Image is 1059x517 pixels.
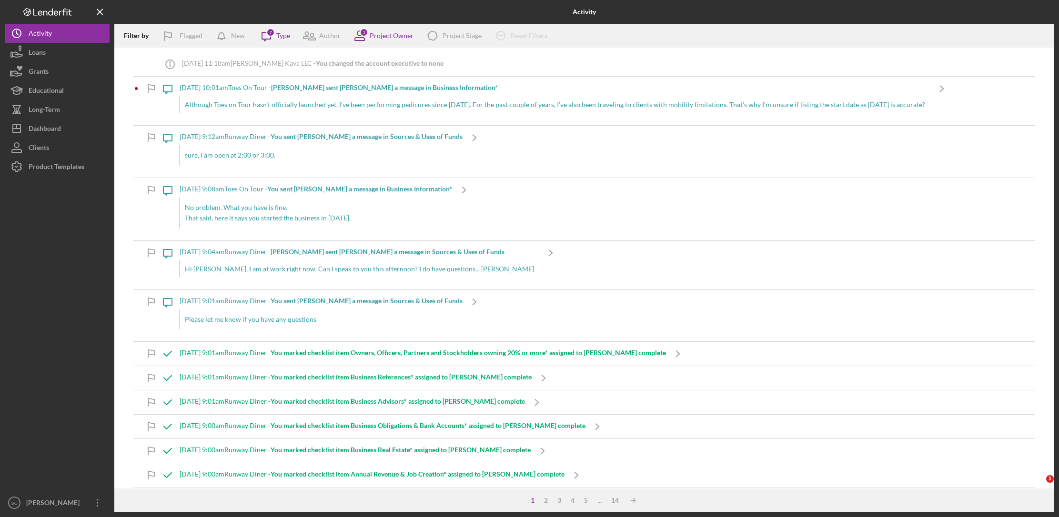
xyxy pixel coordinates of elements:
[271,421,585,429] b: You marked checklist item Business Obligations & Bank Accounts* assigned to [PERSON_NAME] complete
[5,138,110,157] button: Clients
[271,348,666,357] b: You marked checklist item Owners, Officers, Partners and Stockholders owning 20% or more* assigne...
[266,28,275,37] div: 7
[180,398,525,405] div: [DATE] 9:01am Runway Diner -
[5,119,110,138] button: Dashboard
[156,290,486,341] a: [DATE] 9:01amRunway Diner -You sent [PERSON_NAME] a message in Sources & Uses of FundsPlease let ...
[156,77,954,125] a: [DATE] 10:01amToes On Tour -[PERSON_NAME] sent [PERSON_NAME] a message in Business Information*Al...
[156,390,549,414] a: [DATE] 9:01amRunway Diner -You marked checklist item Business Advisors* assigned to [PERSON_NAME]...
[212,26,254,45] button: New
[185,213,447,223] p: That said, here it says you started the business in [DATE].
[180,297,463,305] div: [DATE] 9:01am Runway Diner -
[29,24,52,45] div: Activity
[156,366,555,390] a: [DATE] 9:01amRunway Diner -You marked checklist item Business References* assigned to [PERSON_NAM...
[5,157,110,176] button: Product Templates
[185,150,458,160] p: sure, i am open at 2:00 or 3:00.
[156,126,486,177] a: [DATE] 9:12amRunway Diner -You sent [PERSON_NAME] a message in Sources & Uses of Fundssure, i am ...
[593,497,606,504] div: ...
[156,415,609,438] a: [DATE] 9:00amRunway Diner -You marked checklist item Business Obligations & Bank Accounts* assign...
[180,446,531,454] div: [DATE] 9:00am Runway Diner -
[156,26,212,45] button: Flagged
[271,397,525,405] b: You marked checklist item Business Advisors* assigned to [PERSON_NAME] complete
[29,62,49,83] div: Grants
[579,497,593,504] div: 5
[5,43,110,62] button: Loans
[24,493,86,515] div: [PERSON_NAME]
[156,439,555,463] a: [DATE] 9:00amRunway Diner -You marked checklist item Business Real Estate* assigned to [PERSON_NA...
[29,81,64,102] div: Educational
[180,133,463,140] div: [DATE] 9:12am Runway Diner -
[271,470,565,478] b: You marked checklist item Annual Revenue & Job Creation* assigned to [PERSON_NAME] complete
[180,96,930,113] div: Although Toes on Tour hasn’t officially launched yet, I’ve been performing pedicures since [DATE]...
[271,248,504,256] b: [PERSON_NAME] sent [PERSON_NAME] a message in Sources & Uses of Funds
[5,24,110,43] button: Activity
[180,26,202,45] div: Flagged
[185,314,458,325] p: Please let me know if you have any questions
[267,185,452,193] b: You sent [PERSON_NAME] a message in Business Information*
[156,178,476,240] a: [DATE] 9:08amToes On Tour -You sent [PERSON_NAME] a message in Business Information*No problem. W...
[180,470,565,478] div: [DATE] 9:00am Runway Diner -
[319,32,341,40] div: Author
[360,28,368,37] div: 1
[5,493,110,512] button: SC[PERSON_NAME]
[180,349,666,357] div: [DATE] 9:01am Runway Diner -
[370,32,414,40] div: Project Owner
[185,202,447,213] p: No problem. What you have is fine.
[566,497,579,504] div: 4
[573,8,596,16] b: Activity
[316,59,444,67] b: You changed the account executive to none
[1046,475,1054,483] span: 1
[180,422,585,429] div: [DATE] 9:00am Runway Diner -
[180,260,539,278] div: Hi [PERSON_NAME], I am at work right now. Can I speak to you this afternoon? I do have questions....
[526,497,539,504] div: 1
[5,62,110,81] button: Grants
[271,373,532,381] b: You marked checklist item Business References* assigned to [PERSON_NAME] complete
[29,100,60,121] div: Long-Term
[271,132,463,140] b: You sent [PERSON_NAME] a message in Sources & Uses of Funds
[29,138,49,159] div: Clients
[29,119,61,140] div: Dashboard
[5,100,110,119] button: Long-Term
[271,446,531,454] b: You marked checklist item Business Real Estate* assigned to [PERSON_NAME] complete
[511,26,547,45] div: Reset Filters
[180,84,930,91] div: [DATE] 10:01am Toes On Tour -
[156,463,588,487] a: [DATE] 9:00amRunway Diner -You marked checklist item Annual Revenue & Job Creation* assigned to [...
[539,497,553,504] div: 2
[443,32,482,40] div: Project Stage
[489,26,557,45] button: Reset Filters
[180,185,452,193] div: [DATE] 9:08am Toes On Tour -
[29,43,46,64] div: Loans
[606,497,624,504] div: 14
[124,32,156,40] div: Filter by
[231,26,245,45] div: New
[11,500,17,506] text: SC
[156,241,563,289] a: [DATE] 9:04amRunway Diner -[PERSON_NAME] sent [PERSON_NAME] a message in Sources & Uses of FundsH...
[180,373,532,381] div: [DATE] 9:01am Runway Diner -
[271,83,498,91] b: [PERSON_NAME] sent [PERSON_NAME] a message in Business Information*
[5,81,110,100] button: Educational
[29,157,84,179] div: Product Templates
[180,248,539,256] div: [DATE] 9:04am Runway Diner -
[553,497,566,504] div: 3
[1027,475,1049,498] iframe: Intercom live chat
[182,60,444,67] div: [DATE] 11:18am [PERSON_NAME] Kava LLC -
[276,32,290,40] div: Type
[156,342,690,366] a: [DATE] 9:01amRunway Diner -You marked checklist item Owners, Officers, Partners and Stockholders ...
[271,297,463,305] b: You sent [PERSON_NAME] a message in Sources & Uses of Funds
